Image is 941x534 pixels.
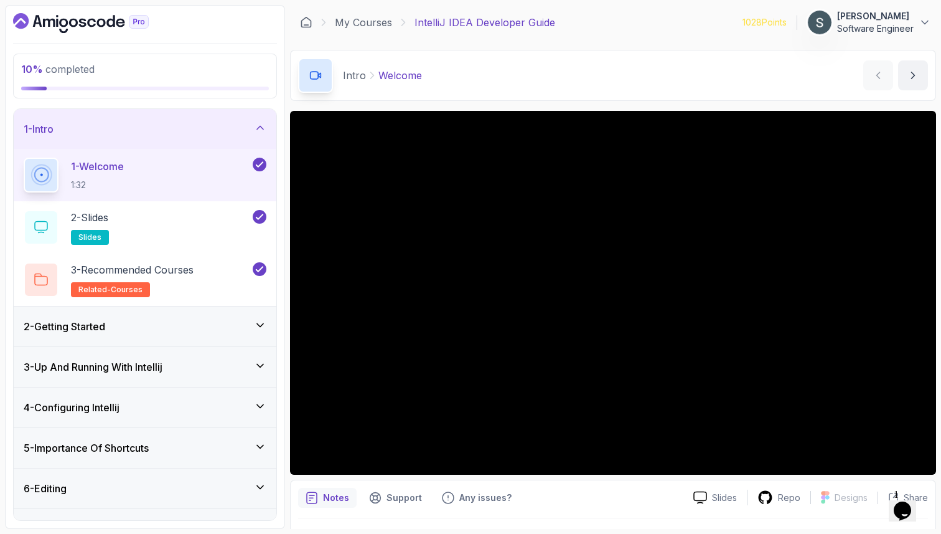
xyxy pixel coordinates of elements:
a: Dashboard [13,13,177,33]
p: Any issues? [459,492,512,504]
button: 3-Up And Running With Intellij [14,347,276,387]
p: 1:32 [71,179,124,191]
iframe: 1 - Hi [290,111,936,475]
button: 1-Welcome1:32 [24,158,266,193]
span: 10 % [21,63,43,75]
button: Support button [362,488,429,508]
button: 1-Intro [14,109,276,149]
img: user profile image [808,11,831,34]
span: related-courses [78,285,143,295]
p: 2 - Slides [71,210,108,225]
button: 2-Getting Started [14,307,276,346]
p: Intro [343,68,366,83]
h3: 4 - Configuring Intellij [24,400,119,415]
a: My Courses [335,15,392,30]
p: IntelliJ IDEA Developer Guide [414,15,555,30]
p: Notes [323,492,349,504]
p: 3 - Recommended Courses [71,262,194,277]
p: Support [386,492,422,504]
p: Designs [835,492,868,504]
h3: 5 - Importance Of Shortcuts [24,441,149,455]
a: Repo [747,490,810,505]
iframe: chat widget [889,484,929,522]
button: notes button [298,488,357,508]
button: user profile image[PERSON_NAME]Software Engineer [807,10,931,35]
h3: 3 - Up And Running With Intellij [24,360,162,374]
p: 1028 Points [742,16,787,29]
h3: 1 - Intro [24,122,54,136]
p: Repo [778,492,800,504]
button: Feedback button [434,488,519,508]
p: Software Engineer [837,22,914,35]
a: Dashboard [300,16,312,29]
span: completed [21,63,95,75]
button: previous content [863,60,893,90]
h3: 2 - Getting Started [24,319,105,334]
p: Slides [712,492,737,504]
p: Welcome [378,68,422,83]
button: 4-Configuring Intellij [14,388,276,427]
span: slides [78,232,101,242]
a: Slides [683,491,747,504]
p: 1 - Welcome [71,159,124,174]
button: next content [898,60,928,90]
button: 2-Slidesslides [24,210,266,245]
h3: 6 - Editing [24,481,67,496]
p: [PERSON_NAME] [837,10,914,22]
button: 5-Importance Of Shortcuts [14,428,276,468]
button: 6-Editing [14,469,276,508]
button: 3-Recommended Coursesrelated-courses [24,262,266,297]
button: Share [878,492,928,504]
